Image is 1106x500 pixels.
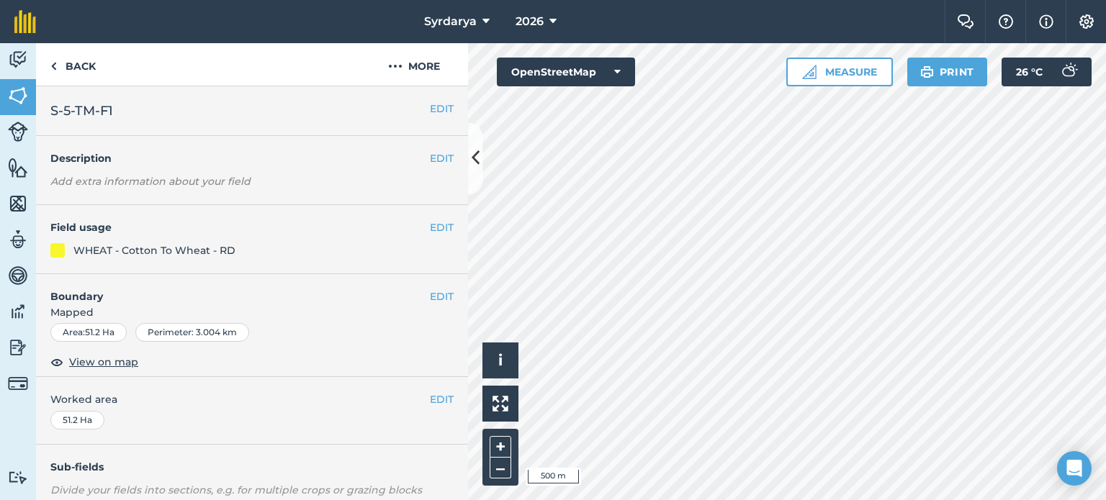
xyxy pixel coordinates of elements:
[36,43,110,86] a: Back
[957,14,974,29] img: Two speech bubbles overlapping with the left bubble in the forefront
[490,458,511,478] button: –
[786,58,893,86] button: Measure
[50,411,104,429] div: 51.2 Ha
[50,353,138,371] button: View on map
[424,13,477,30] span: Syrdarya
[498,351,503,369] span: i
[430,101,454,117] button: EDIT
[8,49,28,71] img: svg+xml;base64,PD94bWwgdmVyc2lvbj0iMS4wIiBlbmNvZGluZz0idXRmLTgiPz4KPCEtLSBHZW5lcmF0b3I6IEFkb2JlIE...
[50,219,430,235] h4: Field usage
[50,483,422,496] em: Divide your fields into sections, e.g. for multiple crops or grazing blocks
[430,288,454,304] button: EDIT
[430,219,454,235] button: EDIT
[430,150,454,166] button: EDIT
[497,58,635,86] button: OpenStreetMap
[50,391,454,407] span: Worked area
[1039,13,1053,30] img: svg+xml;base64,PHN2ZyB4bWxucz0iaHR0cDovL3d3dy53My5vcmcvMjAwMC9zdmciIHdpZHRoPSIxNyIgaGVpZ2h0PSIxNy...
[388,58,403,75] img: svg+xml;base64,PHN2ZyB4bWxucz0iaHR0cDovL3d3dy53My5vcmcvMjAwMC9zdmciIHdpZHRoPSIyMCIgaGVpZ2h0PSIyNC...
[8,337,28,358] img: svg+xml;base64,PD94bWwgdmVyc2lvbj0iMS4wIiBlbmNvZGluZz0idXRmLTgiPz4KPCEtLSBHZW5lcmF0b3I6IEFkb2JlIE...
[8,157,28,178] img: svg+xml;base64,PHN2ZyB4bWxucz0iaHR0cDovL3d3dy53My5vcmcvMjAwMC9zdmciIHdpZHRoPSI1NiIgaGVpZ2h0PSI2MC...
[50,175,251,188] em: Add extra information about your field
[1057,451,1092,486] div: Open Intercom Messenger
[8,229,28,250] img: svg+xml;base64,PD94bWwgdmVyc2lvbj0iMS4wIiBlbmNvZGluZz0idXRmLTgiPz4KPCEtLSBHZW5lcmF0b3I6IEFkb2JlIE...
[482,342,518,378] button: i
[69,354,138,370] span: View on map
[430,391,454,407] button: EDIT
[516,13,544,30] span: 2026
[1054,58,1083,86] img: svg+xml;base64,PD94bWwgdmVyc2lvbj0iMS4wIiBlbmNvZGluZz0idXRmLTgiPz4KPCEtLSBHZW5lcmF0b3I6IEFkb2JlIE...
[8,193,28,214] img: svg+xml;base64,PHN2ZyB4bWxucz0iaHR0cDovL3d3dy53My5vcmcvMjAwMC9zdmciIHdpZHRoPSI1NiIgaGVpZ2h0PSI2MC...
[50,101,113,121] span: S-5-TM-F1
[8,373,28,394] img: svg+xml;base64,PD94bWwgdmVyc2lvbj0iMS4wIiBlbmNvZGluZz0idXRmLTgiPz4KPCEtLSBHZW5lcmF0b3I6IEFkb2JlIE...
[36,459,468,475] h4: Sub-fields
[8,122,28,142] img: svg+xml;base64,PD94bWwgdmVyc2lvbj0iMS4wIiBlbmNvZGluZz0idXRmLTgiPz4KPCEtLSBHZW5lcmF0b3I6IEFkb2JlIE...
[493,396,508,412] img: Four arrows, one pointing top left, one top right, one bottom right and the last bottom left
[8,301,28,322] img: svg+xml;base64,PD94bWwgdmVyc2lvbj0iMS4wIiBlbmNvZGluZz0idXRmLTgiPz4KPCEtLSBHZW5lcmF0b3I6IEFkb2JlIE...
[50,58,57,75] img: svg+xml;base64,PHN2ZyB4bWxucz0iaHR0cDovL3d3dy53My5vcmcvMjAwMC9zdmciIHdpZHRoPSI5IiBoZWlnaHQ9IjI0Ii...
[8,265,28,286] img: svg+xml;base64,PD94bWwgdmVyc2lvbj0iMS4wIiBlbmNvZGluZz0idXRmLTgiPz4KPCEtLSBHZW5lcmF0b3I6IEFkb2JlIE...
[802,65,817,79] img: Ruler icon
[920,63,934,81] img: svg+xml;base64,PHN2ZyB4bWxucz0iaHR0cDovL3d3dy53My5vcmcvMjAwMC9zdmciIHdpZHRoPSIxOSIgaGVpZ2h0PSIyNC...
[14,10,36,33] img: fieldmargin Logo
[50,323,127,342] div: Area : 51.2 Ha
[36,304,468,320] span: Mapped
[997,14,1015,29] img: A question mark icon
[907,58,988,86] button: Print
[36,274,430,304] h4: Boundary
[135,323,249,342] div: Perimeter : 3.004 km
[1078,14,1095,29] img: A cog icon
[73,242,235,258] div: WHEAT - Cotton To Wheat - RD
[50,150,454,166] h4: Description
[360,43,468,86] button: More
[1002,58,1092,86] button: 26 °C
[8,471,28,484] img: svg+xml;base64,PD94bWwgdmVyc2lvbj0iMS4wIiBlbmNvZGluZz0idXRmLTgiPz4KPCEtLSBHZW5lcmF0b3I6IEFkb2JlIE...
[490,436,511,458] button: +
[50,353,63,371] img: svg+xml;base64,PHN2ZyB4bWxucz0iaHR0cDovL3d3dy53My5vcmcvMjAwMC9zdmciIHdpZHRoPSIxOCIgaGVpZ2h0PSIyNC...
[8,85,28,106] img: svg+xml;base64,PHN2ZyB4bWxucz0iaHR0cDovL3d3dy53My5vcmcvMjAwMC9zdmciIHdpZHRoPSI1NiIgaGVpZ2h0PSI2MC...
[1016,58,1043,86] span: 26 ° C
